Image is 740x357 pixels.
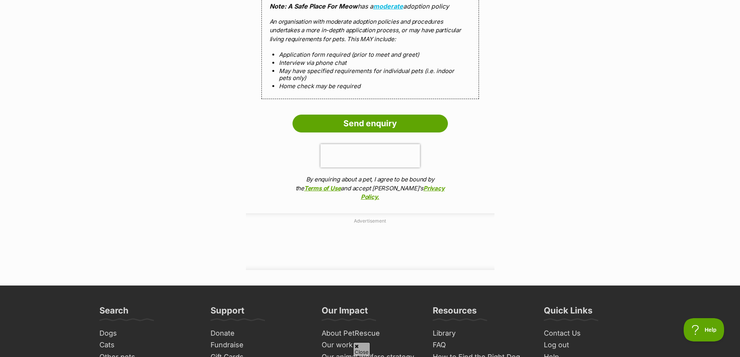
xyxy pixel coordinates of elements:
a: Library [430,327,533,340]
a: Dogs [96,327,200,340]
a: Contact Us [541,327,644,340]
a: moderate [373,2,403,10]
a: Fundraise [207,339,311,351]
iframe: reCAPTCHA [320,144,420,167]
div: Advertisement [246,213,494,270]
p: By enquiring about a pet, I agree to be bound by the and accept [PERSON_NAME]'s [293,175,448,202]
li: Home check may be required [279,83,461,89]
h3: Search [99,305,129,320]
li: Application form required (prior to meet and greet) [279,51,461,58]
a: Log out [541,339,644,351]
h3: Our Impact [322,305,368,320]
h3: Resources [433,305,477,320]
h3: Support [211,305,244,320]
h3: Quick Links [544,305,592,320]
input: Send enquiry [293,115,448,132]
a: Cats [96,339,200,351]
strong: Note: A Safe Place For Meow [270,2,358,10]
a: Our work [319,339,422,351]
li: Interview via phone chat [279,59,461,66]
li: May have specified requirements for individual pets (i.e. indoor pets only) [279,68,461,81]
a: About PetRescue [319,327,422,340]
span: Close [353,342,370,356]
p: An organisation with moderate adoption policies and procedures undertakes a more in-depth applica... [270,17,471,44]
a: Terms of Use [304,185,341,192]
a: Donate [207,327,311,340]
a: FAQ [430,339,533,351]
iframe: Help Scout Beacon - Open [684,318,724,341]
